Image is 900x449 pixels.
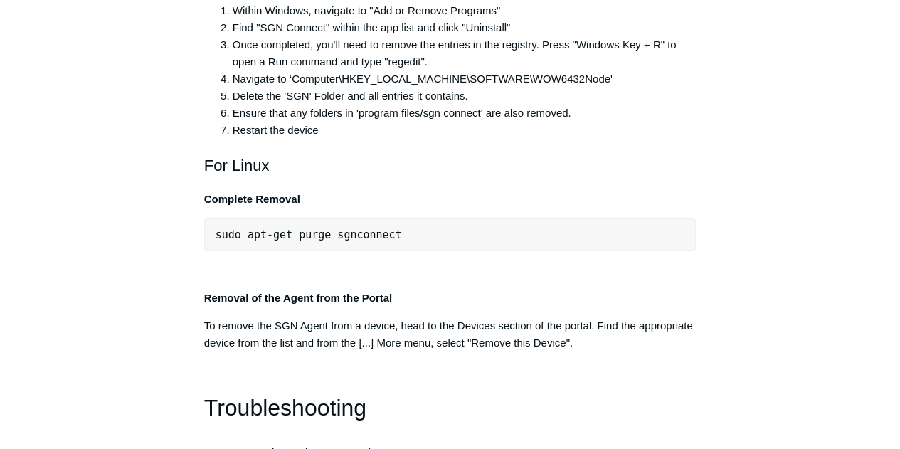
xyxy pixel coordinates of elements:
[204,153,696,178] h2: For Linux
[204,193,300,205] strong: Complete Removal
[204,390,696,426] h1: Troubleshooting
[233,2,696,19] li: Within Windows, navigate to "Add or Remove Programs"
[204,218,696,251] pre: sudo apt-get purge sgnconnect
[204,319,693,349] span: To remove the SGN Agent from a device, head to the Devices section of the portal. Find the approp...
[233,122,696,139] li: Restart the device
[233,88,696,105] li: Delete the 'SGN' Folder and all entries it contains.
[233,70,696,88] li: Navigate to ‘Computer\HKEY_LOCAL_MACHINE\SOFTWARE\WOW6432Node'
[233,105,696,122] li: Ensure that any folders in 'program files/sgn connect' are also removed.
[233,19,696,36] li: Find "SGN Connect" within the app list and click "Uninstall"
[233,36,696,70] li: Once completed, you'll need to remove the entries in the registry. Press "Windows Key + R" to ope...
[204,292,392,304] strong: Removal of the Agent from the Portal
